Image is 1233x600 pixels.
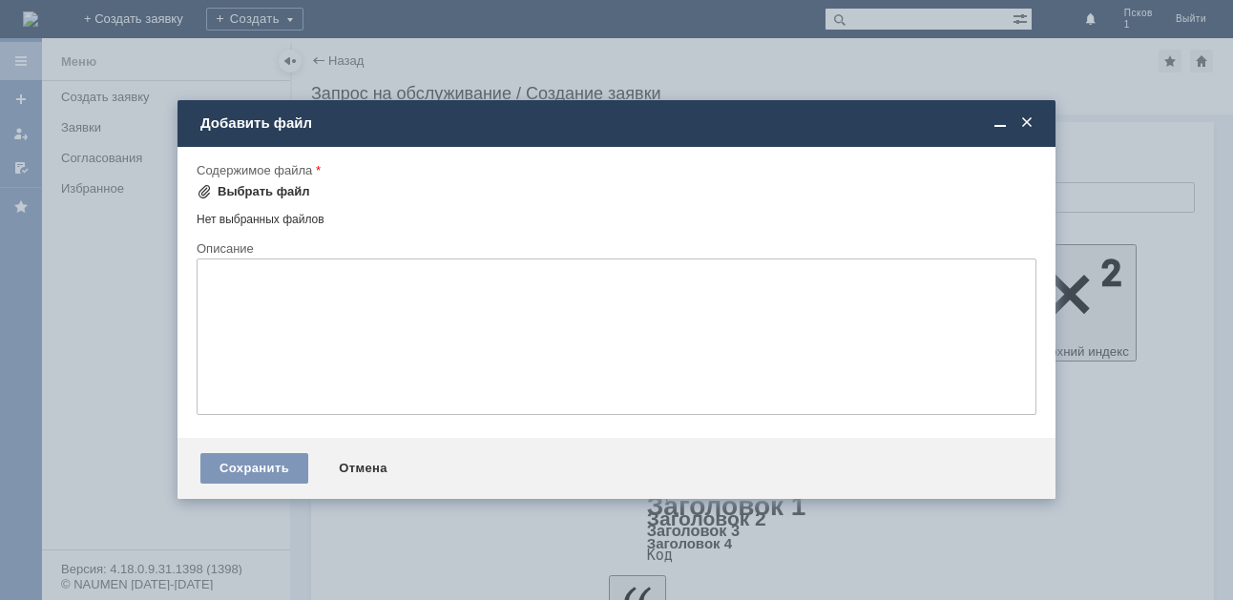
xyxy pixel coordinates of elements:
[1017,114,1036,132] span: Закрыть
[197,164,1033,176] div: Содержимое файла
[991,114,1010,132] span: Свернуть (Ctrl + M)
[197,242,1033,255] div: Описание
[200,114,1036,132] div: Добавить файл
[218,184,310,199] div: Выбрать файл
[197,205,1036,227] div: Нет выбранных файлов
